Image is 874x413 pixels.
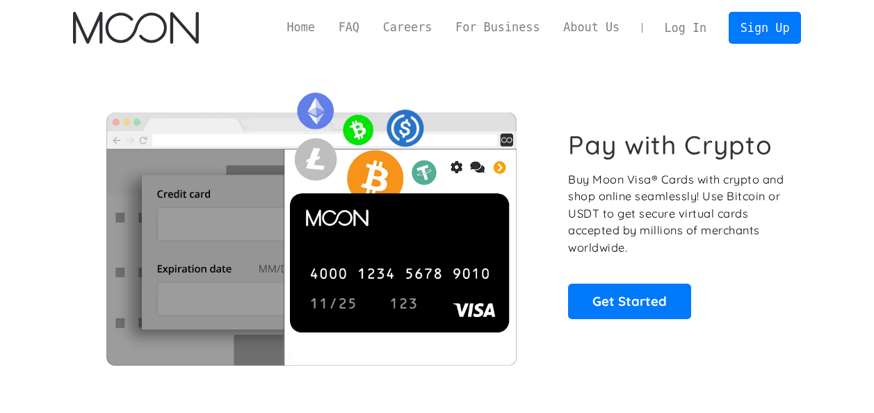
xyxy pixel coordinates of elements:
img: Moon Logo [73,12,199,44]
a: About Us [551,19,631,36]
a: For Business [444,19,551,36]
p: Buy Moon Visa® Cards with crypto and shop online seamlessly! Use Bitcoin or USDT to get secure vi... [568,171,786,257]
img: Moon Cards let you spend your crypto anywhere Visa is accepted. [73,83,549,365]
a: Careers [371,19,444,36]
a: Get Started [568,284,691,318]
h1: Pay with Crypto [568,129,772,161]
a: Log In [653,13,718,43]
a: Sign Up [729,12,801,43]
a: FAQ [327,19,371,36]
a: home [73,12,199,44]
a: Home [275,19,327,36]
